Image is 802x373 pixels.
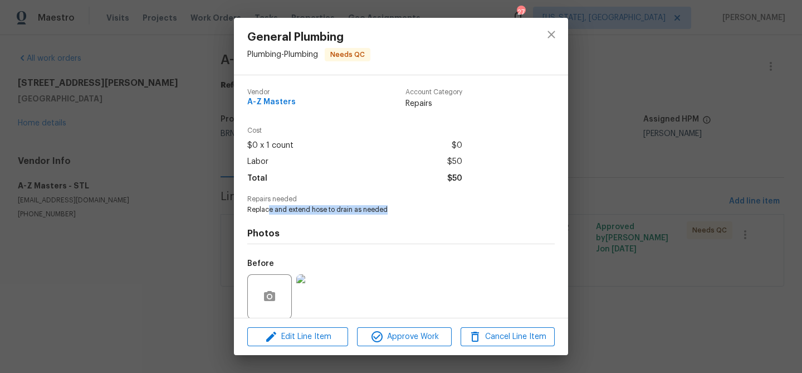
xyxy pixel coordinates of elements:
[517,7,525,18] div: 27
[461,327,555,347] button: Cancel Line Item
[447,154,462,170] span: $50
[247,171,267,187] span: Total
[247,154,268,170] span: Labor
[247,228,555,239] h4: Photos
[405,89,462,96] span: Account Category
[538,21,565,48] button: close
[360,330,448,344] span: Approve Work
[326,49,369,60] span: Needs QC
[405,98,462,109] span: Repairs
[357,327,451,347] button: Approve Work
[247,127,462,134] span: Cost
[452,138,462,154] span: $0
[247,327,348,347] button: Edit Line Item
[247,196,555,203] span: Repairs needed
[464,330,551,344] span: Cancel Line Item
[247,260,274,268] h5: Before
[247,138,294,154] span: $0 x 1 count
[247,31,370,43] span: General Plumbing
[447,171,462,187] span: $50
[247,89,296,96] span: Vendor
[247,51,318,59] span: Plumbing - Plumbing
[247,98,296,106] span: A-Z Masters
[251,330,345,344] span: Edit Line Item
[247,205,524,215] span: Replace and extend hose to drain as needed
